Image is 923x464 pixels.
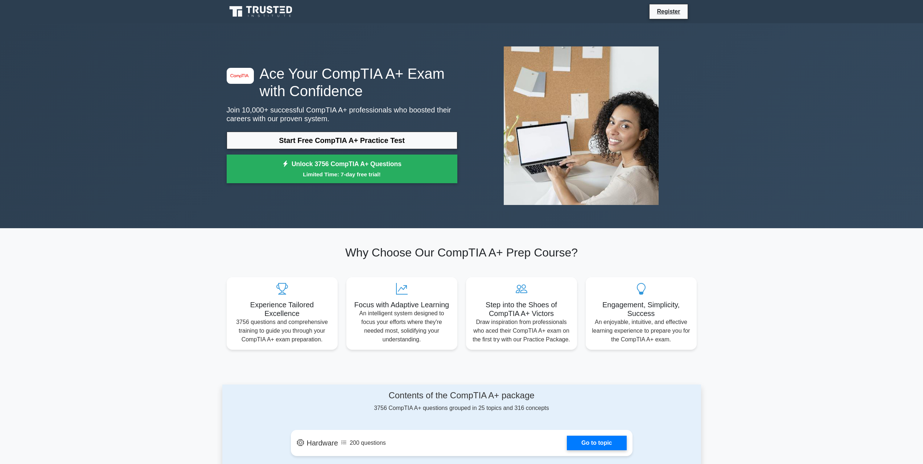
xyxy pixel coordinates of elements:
[652,7,684,16] a: Register
[592,318,691,344] p: An enjoyable, intuitive, and effective learning experience to prepare you for the CompTIA A+ exam.
[227,65,457,100] h1: Ace Your CompTIA A+ Exam with Confidence
[232,318,332,344] p: 3756 questions and comprehensive training to guide you through your CompTIA A+ exam preparation.
[291,390,632,401] h4: Contents of the CompTIA A+ package
[472,300,571,318] h5: Step into the Shoes of CompTIA A+ Victors
[592,300,691,318] h5: Engagement, Simplicity, Success
[236,170,448,178] small: Limited Time: 7-day free trial!
[227,106,457,123] p: Join 10,000+ successful CompTIA A+ professionals who boosted their careers with our proven system.
[291,390,632,412] div: 3756 CompTIA A+ questions grouped in 25 topics and 316 concepts
[352,300,452,309] h5: Focus with Adaptive Learning
[227,132,457,149] a: Start Free CompTIA A+ Practice Test
[472,318,571,344] p: Draw inspiration from professionals who aced their CompTIA A+ exam on the first try with our Prac...
[227,246,697,259] h2: Why Choose Our CompTIA A+ Prep Course?
[227,155,457,184] a: Unlock 3756 CompTIA A+ QuestionsLimited Time: 7-day free trial!
[232,300,332,318] h5: Experience Tailored Excellence
[567,436,626,450] a: Go to topic
[352,309,452,344] p: An intelligent system designed to focus your efforts where they're needed most, solidifying your ...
